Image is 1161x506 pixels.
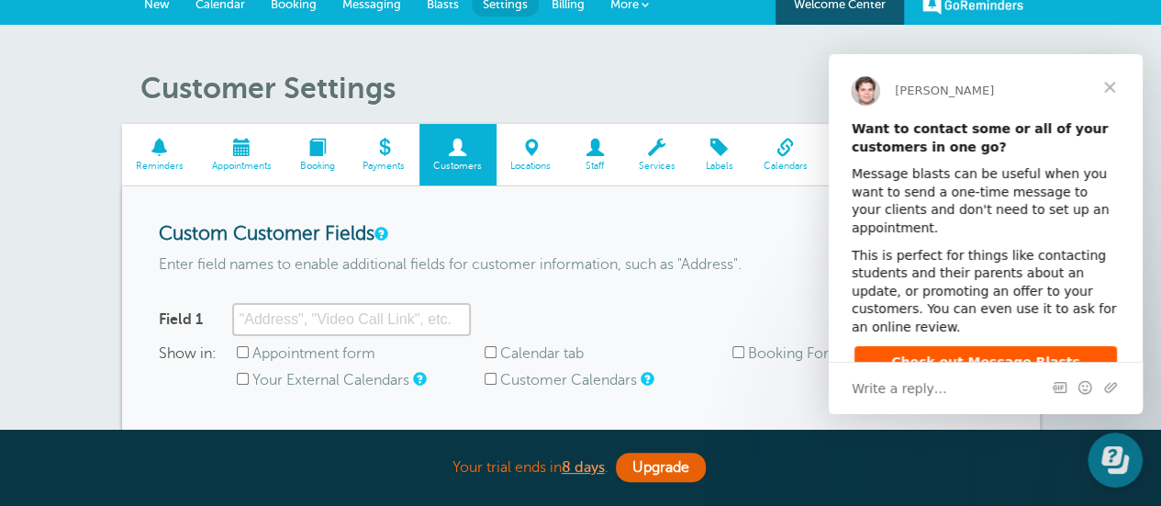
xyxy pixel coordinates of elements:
a: Integrations [821,124,900,186]
a: Appointments [197,124,285,186]
span: Appointments [207,161,276,172]
label: Your External Calendars [252,372,409,388]
a: Booking [285,124,349,186]
span: Calendars [758,161,812,172]
a: Labels [689,124,749,186]
input: "Address", "Video Call Link", etc. [232,303,471,336]
a: Upgrade [616,453,706,482]
iframe: Resource center [1088,433,1143,488]
span: Show in: [159,345,237,382]
label: Appointment form [252,345,375,362]
a: Whether or not to show in your external calendars that you have setup under Settings > Calendar, ... [413,373,424,385]
span: Labels [698,161,740,172]
a: Custom fields allow you to create additional Customer fields. For example, you could create an Ad... [374,228,385,240]
div: Your trial ends in . [122,448,1040,488]
span: Services [633,161,680,172]
p: Enter field names to enable additional fields for customer information, such as "Address". [159,256,1003,274]
span: Customers [429,161,487,172]
h3: Custom Customer Fields [159,223,1003,246]
label: Calendar tab [500,345,584,362]
span: Staff [574,161,615,172]
label: Booking Form [748,345,843,362]
a: Reminders [122,124,198,186]
a: Services [624,124,689,186]
a: Whether or not to show in your customer's external calendars, if they use the add to calendar lin... [641,373,652,385]
a: Staff [564,124,624,186]
span: Locations [506,161,556,172]
iframe: Intercom live chat message [829,54,1143,414]
span: Reminders [131,161,189,172]
a: Payments [349,124,419,186]
a: Calendars [749,124,821,186]
h1: Customer Settings [140,71,1040,106]
span: Payments [358,161,410,172]
label: Field 1 [159,311,203,329]
span: Booking [295,161,340,172]
a: Locations [497,124,565,186]
label: Customer Calendars [500,372,637,388]
a: 8 days [562,459,605,476]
